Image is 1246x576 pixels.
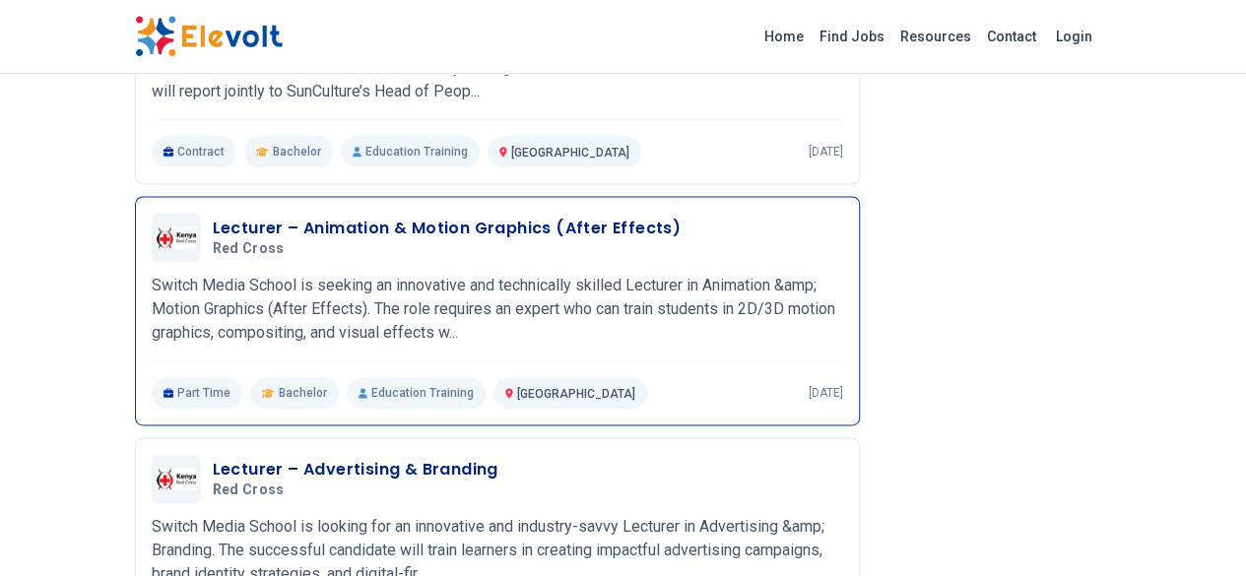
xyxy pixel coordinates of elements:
[279,385,327,401] span: Bachelor
[152,377,243,409] p: Part Time
[213,217,682,240] h3: Lecturer – Animation & Motion Graphics (After Effects)
[152,274,843,345] p: Switch Media School is seeking an innovative and technically skilled Lecturer in Animation &amp; ...
[273,144,321,160] span: Bachelor
[809,144,843,160] p: [DATE]
[213,481,285,499] span: Red cross
[157,226,196,248] img: Red cross
[1044,17,1104,56] a: Login
[511,146,629,160] span: [GEOGRAPHIC_DATA]
[213,240,285,258] span: Red cross
[213,458,498,481] h3: Lecturer – Advertising & Branding
[812,21,892,52] a: Find Jobs
[892,21,979,52] a: Resources
[1148,481,1246,576] iframe: Chat Widget
[756,21,812,52] a: Home
[157,468,196,489] img: Red cross
[347,377,486,409] p: Education Training
[517,387,635,401] span: [GEOGRAPHIC_DATA]
[152,136,237,167] p: Contract
[341,136,480,167] p: Education Training
[809,385,843,401] p: [DATE]
[979,21,1044,52] a: Contact
[152,213,843,409] a: Red crossLecturer – Animation & Motion Graphics (After Effects)Red crossSwitch Media School is se...
[135,16,283,57] img: Elevolt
